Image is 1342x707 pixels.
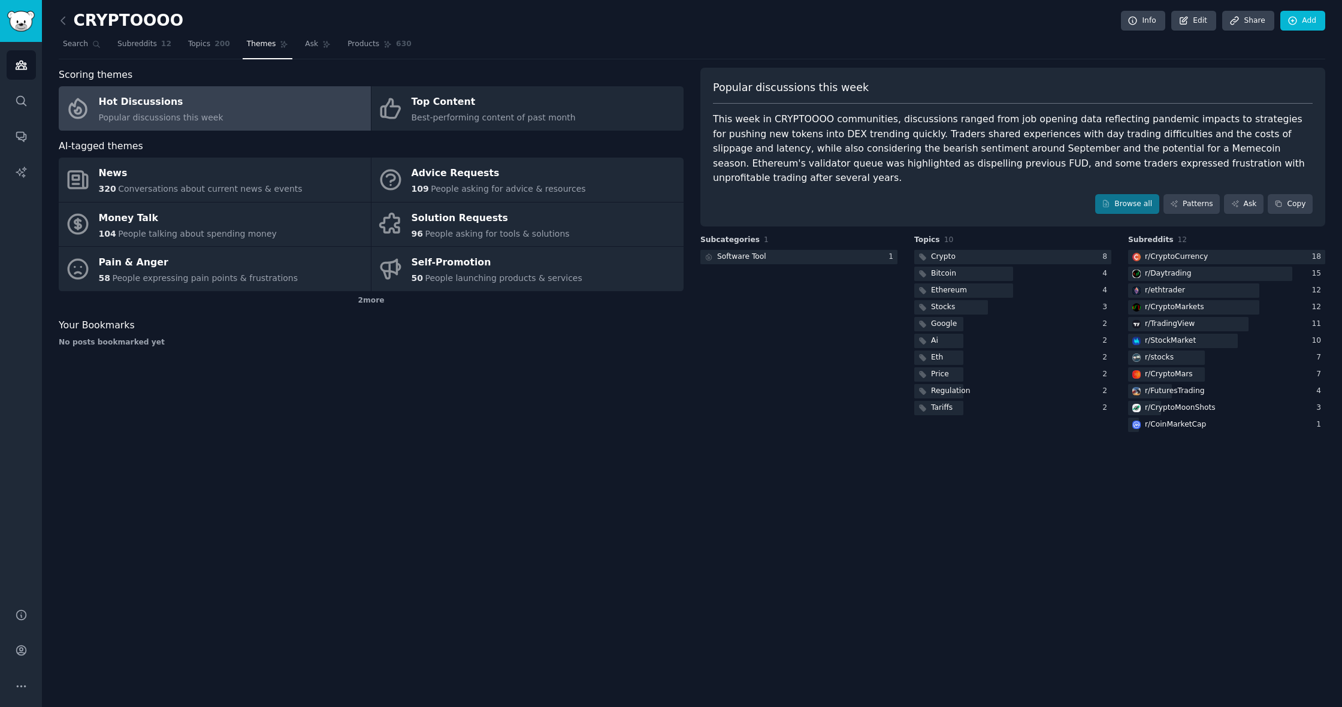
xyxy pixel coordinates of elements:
span: People talking about spending money [118,229,277,238]
span: 50 [412,273,423,283]
div: r/ FuturesTrading [1145,386,1205,397]
div: 2 [1102,386,1111,397]
img: CryptoMoonShots [1132,404,1141,412]
a: Regulation2 [914,384,1111,399]
div: 12 [1311,302,1325,313]
span: Your Bookmarks [59,318,135,333]
span: 96 [412,229,423,238]
div: Price [931,369,949,380]
a: Google2 [914,317,1111,332]
div: Advice Requests [412,164,586,183]
a: CryptoMoonShotsr/CryptoMoonShots3 [1128,401,1325,416]
a: Ethereum4 [914,283,1111,298]
img: CryptoMars [1132,370,1141,379]
a: Stocks3 [914,300,1111,315]
div: 15 [1311,268,1325,279]
div: 1 [1316,419,1325,430]
a: Ask [301,35,335,59]
div: Google [931,319,957,330]
div: 3 [1102,302,1111,313]
img: stocks [1132,353,1141,362]
div: r/ CryptoMoonShots [1145,403,1216,413]
div: Software Tool [717,252,766,262]
div: Tariffs [931,403,953,413]
span: Products [347,39,379,50]
a: Advice Requests109People asking for advice & resources [371,158,684,202]
div: Bitcoin [931,268,956,279]
div: 7 [1316,352,1325,363]
div: 2 [1102,319,1111,330]
span: Scoring themes [59,68,132,83]
div: Solution Requests [412,209,570,228]
span: People asking for tools & solutions [425,229,569,238]
div: 2 [1102,336,1111,346]
div: r/ CryptoMars [1145,369,1193,380]
span: Popular discussions this week [713,80,869,95]
a: Eth2 [914,351,1111,365]
div: 2 more [59,291,684,310]
span: Themes [247,39,276,50]
div: 12 [1311,285,1325,296]
a: Themes [243,35,293,59]
span: 104 [99,229,116,238]
img: TradingView [1132,320,1141,328]
div: Pain & Anger [99,253,298,273]
button: Copy [1268,194,1313,214]
a: Pain & Anger58People expressing pain points & frustrations [59,247,371,291]
a: ethtraderr/ethtrader12 [1128,283,1325,298]
div: 7 [1316,369,1325,380]
div: Stocks [931,302,955,313]
div: r/ TradingView [1145,319,1195,330]
a: Topics200 [184,35,234,59]
div: Top Content [412,93,576,112]
span: 630 [396,39,412,50]
span: AI-tagged themes [59,139,143,154]
div: 3 [1316,403,1325,413]
a: Add [1280,11,1325,31]
a: Search [59,35,105,59]
span: Subcategories [700,235,760,246]
span: 320 [99,184,116,194]
div: r/ Daytrading [1145,268,1191,279]
a: Daytradingr/Daytrading15 [1128,267,1325,282]
div: 8 [1102,252,1111,262]
span: Topics [914,235,940,246]
div: r/ CryptoMarkets [1145,302,1204,313]
span: Popular discussions this week [99,113,223,122]
div: r/ CoinMarketCap [1145,419,1206,430]
span: Conversations about current news & events [118,184,302,194]
div: r/ ethtrader [1145,285,1185,296]
div: Eth [931,352,943,363]
div: No posts bookmarked yet [59,337,684,348]
div: r/ stocks [1145,352,1174,363]
span: Search [63,39,88,50]
div: Self-Promotion [412,253,582,273]
img: FuturesTrading [1132,387,1141,395]
a: Hot DiscussionsPopular discussions this week [59,86,371,131]
span: People launching products & services [425,273,582,283]
a: Software Tool1 [700,250,897,265]
div: Ethereum [931,285,967,296]
a: Info [1121,11,1165,31]
a: Bitcoin4 [914,267,1111,282]
span: Topics [188,39,210,50]
div: Money Talk [99,209,277,228]
a: CoinMarketCapr/CoinMarketCap1 [1128,418,1325,433]
a: StockMarketr/StockMarket10 [1128,334,1325,349]
span: 12 [1178,235,1187,244]
div: 2 [1102,369,1111,380]
span: 109 [412,184,429,194]
div: 4 [1102,268,1111,279]
a: Ai2 [914,334,1111,349]
a: Subreddits12 [113,35,176,59]
span: 1 [764,235,769,244]
a: Ask [1224,194,1264,214]
span: Best-performing content of past month [412,113,576,122]
a: Price2 [914,367,1111,382]
span: 200 [214,39,230,50]
a: FuturesTradingr/FuturesTrading4 [1128,384,1325,399]
a: Solution Requests96People asking for tools & solutions [371,203,684,247]
a: CryptoMarsr/CryptoMars7 [1128,367,1325,382]
a: Self-Promotion50People launching products & services [371,247,684,291]
span: Subreddits [117,39,157,50]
